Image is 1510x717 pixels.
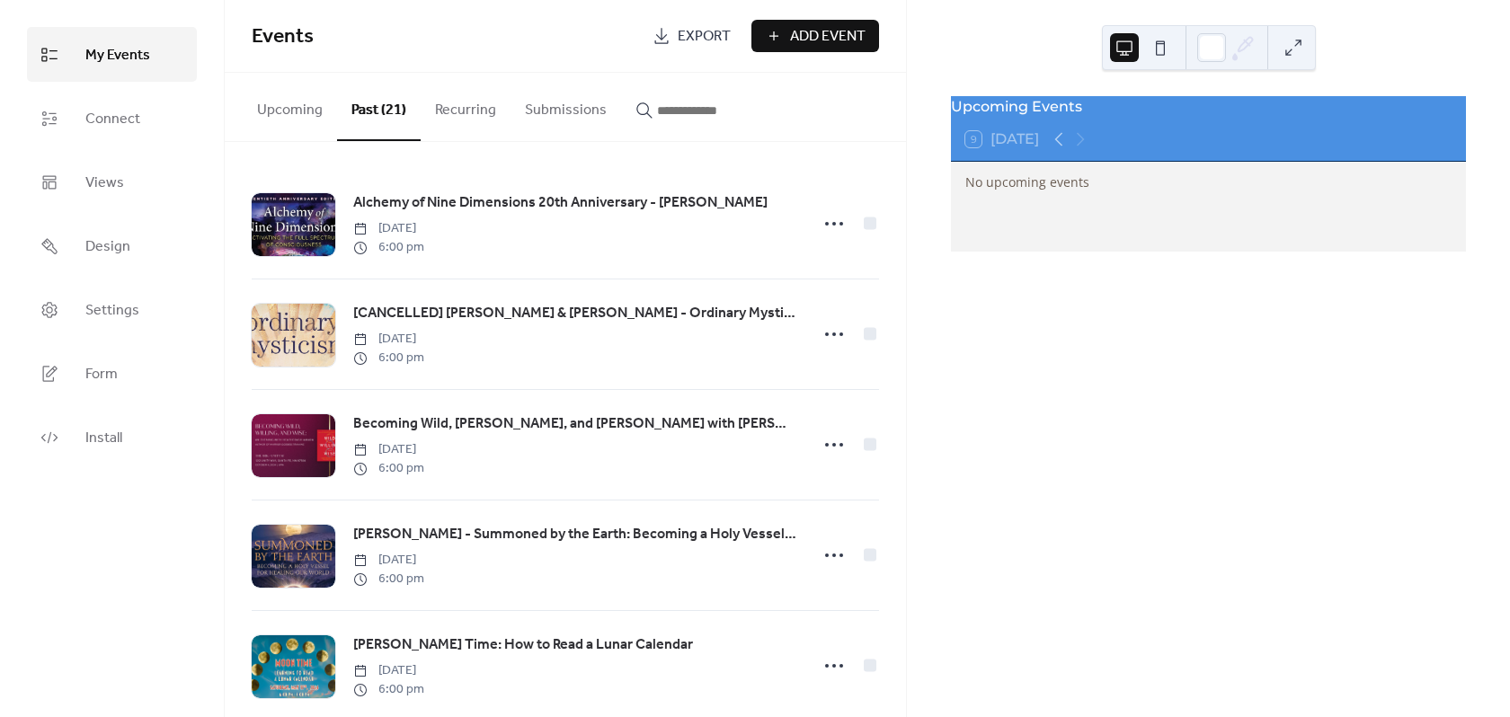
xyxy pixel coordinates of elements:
a: My Events [27,27,197,82]
a: Export [639,20,744,52]
span: [DATE] [353,219,424,238]
span: 6:00 pm [353,459,424,478]
a: Form [27,346,197,401]
a: Views [27,155,197,209]
a: Design [27,218,197,273]
span: Design [85,233,130,261]
span: Alchemy of Nine Dimensions 20th Anniversary - [PERSON_NAME] [353,192,768,214]
span: Events [252,17,314,57]
span: Export [678,26,731,48]
a: Becoming Wild, [PERSON_NAME], and [PERSON_NAME] with [PERSON_NAME] [353,412,798,436]
span: Connect [85,105,140,133]
a: Connect [27,91,197,146]
button: Upcoming [243,73,337,139]
span: Settings [85,297,139,324]
button: Submissions [511,73,621,139]
button: Add Event [751,20,879,52]
span: Becoming Wild, [PERSON_NAME], and [PERSON_NAME] with [PERSON_NAME] [353,413,798,435]
span: Add Event [790,26,866,48]
span: Install [85,424,122,452]
button: Past (21) [337,73,421,141]
span: 6:00 pm [353,570,424,589]
a: Alchemy of Nine Dimensions 20th Anniversary - [PERSON_NAME] [353,191,768,215]
a: Install [27,410,197,465]
span: [DATE] [353,440,424,459]
a: [PERSON_NAME] Time: How to Read a Lunar Calendar [353,633,693,657]
span: My Events [85,41,150,69]
a: [PERSON_NAME] - Summoned by the Earth: Becoming a Holy Vessel for Healing Our World [353,523,798,546]
a: [CANCELLED] [PERSON_NAME] & [PERSON_NAME] - Ordinary Mysticism [353,302,798,325]
span: 6:00 pm [353,680,424,699]
span: 6:00 pm [353,349,424,367]
div: No upcoming events [965,173,1452,191]
div: Upcoming Events [951,96,1466,118]
span: [DATE] [353,661,424,680]
span: [PERSON_NAME] - Summoned by the Earth: Becoming a Holy Vessel for Healing Our World [353,524,798,545]
span: [PERSON_NAME] Time: How to Read a Lunar Calendar [353,634,693,656]
span: [CANCELLED] [PERSON_NAME] & [PERSON_NAME] - Ordinary Mysticism [353,303,798,324]
span: [DATE] [353,330,424,349]
span: Views [85,169,124,197]
span: [DATE] [353,551,424,570]
a: Settings [27,282,197,337]
span: Form [85,360,118,388]
span: 6:00 pm [353,238,424,257]
button: Recurring [421,73,511,139]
